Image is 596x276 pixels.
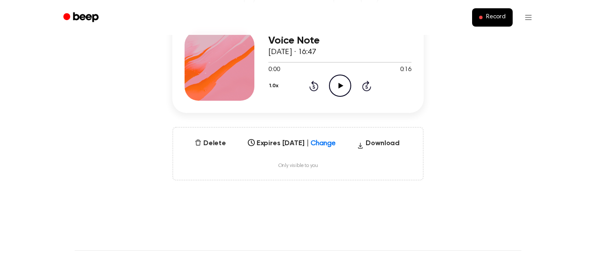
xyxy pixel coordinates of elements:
[472,8,513,27] button: Record
[268,48,316,56] span: [DATE] · 16:47
[57,9,106,26] a: Beep
[191,138,229,149] button: Delete
[278,163,318,169] span: Only visible to you
[353,138,403,152] button: Download
[268,78,281,93] button: 1.0x
[400,65,411,75] span: 0:16
[518,7,539,28] button: Open menu
[486,14,506,21] span: Record
[268,35,411,47] h3: Voice Note
[268,65,280,75] span: 0:00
